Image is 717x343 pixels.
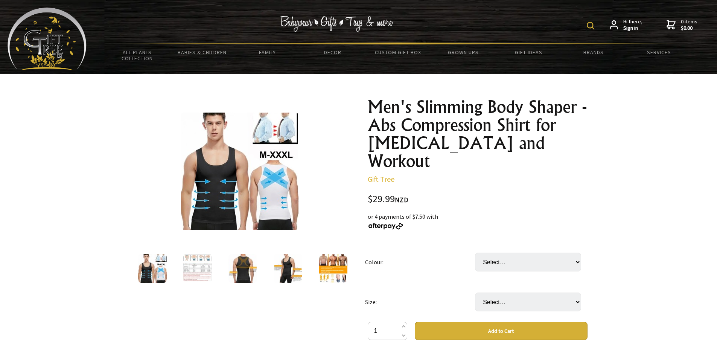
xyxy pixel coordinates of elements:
[681,18,697,32] span: 0 items
[138,254,167,283] img: Men's Slimming Body Shaper - Abs Compression Shirt for Gynecomastia and Workout
[368,194,588,204] div: $29.99
[228,254,257,283] img: Men's Slimming Body Shaper - Abs Compression Shirt for Gynecomastia and Workout
[368,212,588,230] div: or 4 payments of $7.50 with
[365,282,475,322] td: Size:
[274,254,302,283] img: Men's Slimming Body Shaper - Abs Compression Shirt for Gynecomastia and Workout
[395,195,408,204] span: NZD
[667,18,697,32] a: 0 items$0.00
[626,44,691,60] a: Services
[623,25,642,32] strong: Sign in
[8,8,87,70] img: Babyware - Gifts - Toys and more...
[681,25,697,32] strong: $0.00
[170,44,235,60] a: Babies & Children
[610,18,642,32] a: Hi there,Sign in
[181,113,298,230] img: Men's Slimming Body Shaper - Abs Compression Shirt for Gynecomastia and Workout
[415,322,588,340] button: Add to Cart
[561,44,626,60] a: Brands
[587,22,594,29] img: product search
[365,242,475,282] td: Colour:
[368,223,404,230] img: Afterpay
[280,16,393,32] img: Babywear - Gifts - Toys & more
[300,44,365,60] a: Decor
[105,44,170,66] a: All Plants Collection
[368,174,394,184] a: Gift Tree
[235,44,300,60] a: Family
[496,44,561,60] a: Gift Ideas
[183,254,212,283] img: Men's Slimming Body Shaper - Abs Compression Shirt for Gynecomastia and Workout
[431,44,496,60] a: Grown Ups
[623,18,642,32] span: Hi there,
[365,44,431,60] a: Custom Gift Box
[368,98,588,170] h1: Men's Slimming Body Shaper - Abs Compression Shirt for [MEDICAL_DATA] and Workout
[319,254,347,283] img: Men's Slimming Body Shaper - Abs Compression Shirt for Gynecomastia and Workout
